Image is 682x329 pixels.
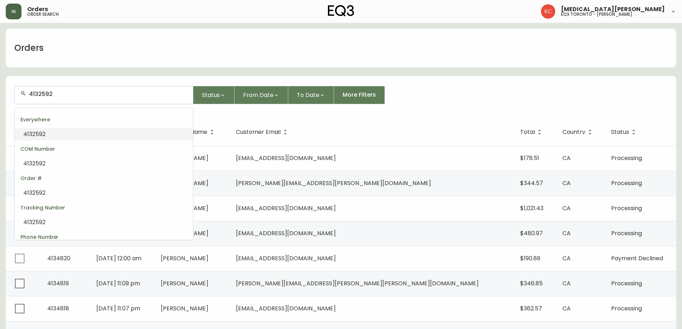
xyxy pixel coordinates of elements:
h1: Orders [14,42,44,54]
span: From Date [243,91,274,100]
span: [EMAIL_ADDRESS][DOMAIN_NAME] [236,254,336,262]
button: To Date [288,86,334,104]
span: 4132592 [23,189,45,197]
span: More Filters [343,91,376,99]
div: Phone Number [15,228,193,246]
span: [PERSON_NAME] [161,304,208,313]
span: $344.57 [520,179,543,187]
span: [PERSON_NAME][EMAIL_ADDRESS][PERSON_NAME][DOMAIN_NAME] [236,179,431,187]
span: Status [202,91,220,100]
div: Tracking Number [15,199,193,216]
span: Payment Declined [611,254,663,262]
span: $178.51 [520,154,539,162]
span: [PERSON_NAME][EMAIL_ADDRESS][PERSON_NAME][PERSON_NAME][DOMAIN_NAME] [236,279,479,287]
span: [EMAIL_ADDRESS][DOMAIN_NAME] [236,204,336,212]
span: Status [611,130,629,134]
div: Everywhere [15,111,193,128]
span: [EMAIL_ADDRESS][DOMAIN_NAME] [236,154,336,162]
span: Total [520,129,544,135]
span: 4134818 [47,304,69,313]
button: From Date [234,86,288,104]
span: CA [562,154,571,162]
span: $1,021.43 [520,204,543,212]
span: Orders [27,6,48,12]
span: Processing [611,279,642,287]
span: Processing [611,204,642,212]
span: Status [611,129,638,135]
span: Total [520,130,535,134]
span: Processing [611,229,642,237]
button: Status [193,86,234,104]
img: logo [328,5,354,16]
span: [MEDICAL_DATA][PERSON_NAME] [561,6,665,12]
span: $190.89 [520,254,540,262]
span: $346.85 [520,279,543,287]
span: 4132592 [23,218,45,226]
span: CA [562,179,571,187]
span: [PERSON_NAME] [161,254,208,262]
span: 4134819 [47,279,69,287]
span: CA [562,279,571,287]
input: Search [29,91,187,97]
span: Processing [611,304,642,313]
h5: eq3 toronto - [PERSON_NAME] [561,12,632,16]
span: 4132592 [23,159,45,168]
div: Order # [15,170,193,187]
span: [EMAIL_ADDRESS][DOMAIN_NAME] [236,229,336,237]
span: 4134820 [47,254,71,262]
span: CA [562,204,571,212]
span: CA [562,254,571,262]
span: Country [562,129,595,135]
span: CA [562,229,571,237]
span: [DATE] 11:09 pm [96,279,140,287]
span: To Date [297,91,319,100]
span: [EMAIL_ADDRESS][DOMAIN_NAME] [236,304,336,313]
span: Customer Email [236,129,290,135]
h5: order search [27,12,59,16]
span: CA [562,304,571,313]
span: [PERSON_NAME] [161,279,208,287]
div: COM Number [15,140,193,158]
span: [DATE] 11:07 pm [96,304,140,313]
span: Customer Email [236,130,281,134]
button: More Filters [334,86,385,104]
span: $362.57 [520,304,542,313]
span: Country [562,130,585,134]
span: Processing [611,179,642,187]
span: [DATE] 12:00 am [96,254,141,262]
span: $480.97 [520,229,543,237]
span: Processing [611,154,642,162]
img: 6487344ffbf0e7f3b216948508909409 [541,4,555,19]
span: 4132592 [23,130,45,138]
